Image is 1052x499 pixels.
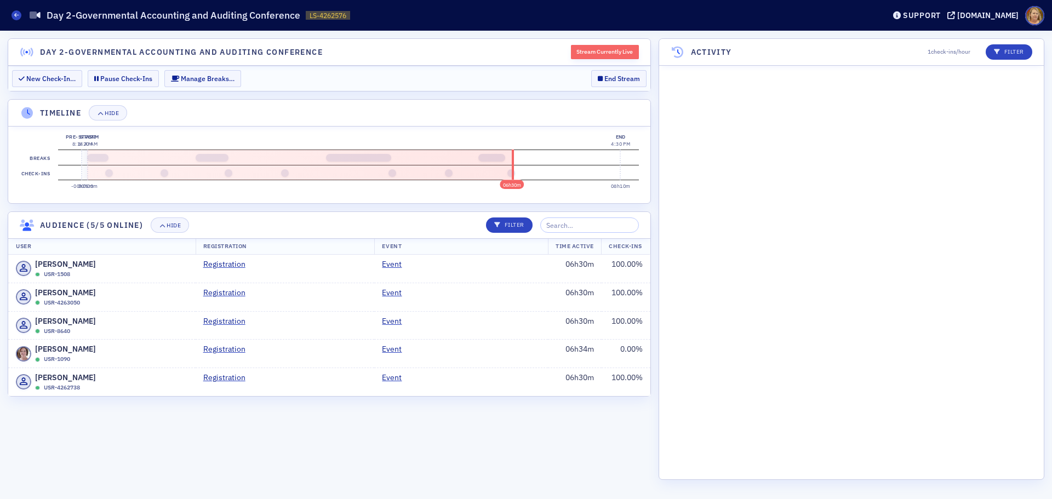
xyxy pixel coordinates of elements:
button: New Check-In… [12,70,82,87]
div: Online [35,329,40,334]
td: 0.00 % [602,340,650,368]
div: Online [35,386,40,391]
td: 100.00 % [602,255,650,283]
h4: Timeline [40,107,81,119]
button: Filter [486,217,533,233]
h4: Day 2-Governmental Accounting and Auditing Conference [40,47,323,58]
span: [PERSON_NAME] [35,287,96,299]
label: Check-ins [19,165,52,181]
span: [PERSON_NAME] [35,343,96,355]
time: -00h05m [71,183,93,189]
a: Event [382,259,410,270]
td: 06h30m [548,255,602,283]
button: Pause Check-Ins [88,70,159,87]
td: 100.00 % [602,283,650,311]
time: 08h10m [611,183,631,189]
td: 100.00 % [602,311,650,340]
p: Filter [494,221,524,230]
span: USR-8640 [44,327,70,336]
button: Hide [151,217,189,233]
time: 8:20 AM [78,141,98,147]
div: Stream Currently Live [571,45,639,59]
span: LS-4262576 [310,11,346,20]
span: [PERSON_NAME] [35,259,96,270]
td: 06h30m [548,368,602,396]
button: [DOMAIN_NAME] [947,12,1022,19]
div: Hide [105,110,119,116]
span: [PERSON_NAME] [35,316,96,327]
p: Filter [994,48,1024,56]
button: Filter [986,44,1032,60]
h4: Activity [691,47,732,58]
a: Registration [203,343,254,355]
a: Registration [203,316,254,327]
div: Online [35,272,40,277]
span: 1 check-ins/hour [928,48,970,56]
a: Event [382,287,410,299]
a: Event [382,316,410,327]
td: 06h30m [548,311,602,340]
div: Online [35,357,40,362]
span: USR-4263050 [44,299,80,307]
a: Event [382,343,410,355]
div: Hide [167,222,181,228]
td: 06h34m [548,340,602,368]
td: 06h30m [548,283,602,311]
a: Registration [203,259,254,270]
span: Profile [1025,6,1044,25]
button: End Stream [591,70,647,87]
button: Manage Breaks… [164,70,241,87]
th: Time Active [548,238,602,255]
th: User [8,238,196,255]
th: Registration [196,238,375,255]
time: 4:30 PM [611,141,630,147]
div: [DOMAIN_NAME] [957,10,1019,20]
input: Search… [540,217,639,233]
th: Event [374,238,548,255]
a: Registration [203,287,254,299]
time: 06h30m [503,182,521,188]
th: Check-Ins [601,238,650,255]
span: USR-1508 [44,270,70,279]
div: Online [35,300,40,305]
div: Pre-stream [66,133,99,141]
span: [PERSON_NAME] [35,372,96,383]
td: 100.00 % [602,368,650,396]
div: End [611,133,630,141]
label: Breaks [28,150,53,165]
span: USR-4262738 [44,383,80,392]
a: Event [382,372,410,383]
h4: Audience (5/5 online) [40,220,143,231]
div: Support [903,10,941,20]
button: Hide [89,105,127,121]
span: USR-1090 [44,355,70,364]
h1: Day 2-Governmental Accounting and Auditing Conference [47,9,300,22]
a: Registration [203,372,254,383]
div: Start [78,133,98,141]
time: 00h00m [78,183,98,189]
time: 8:14 AM [72,141,92,147]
